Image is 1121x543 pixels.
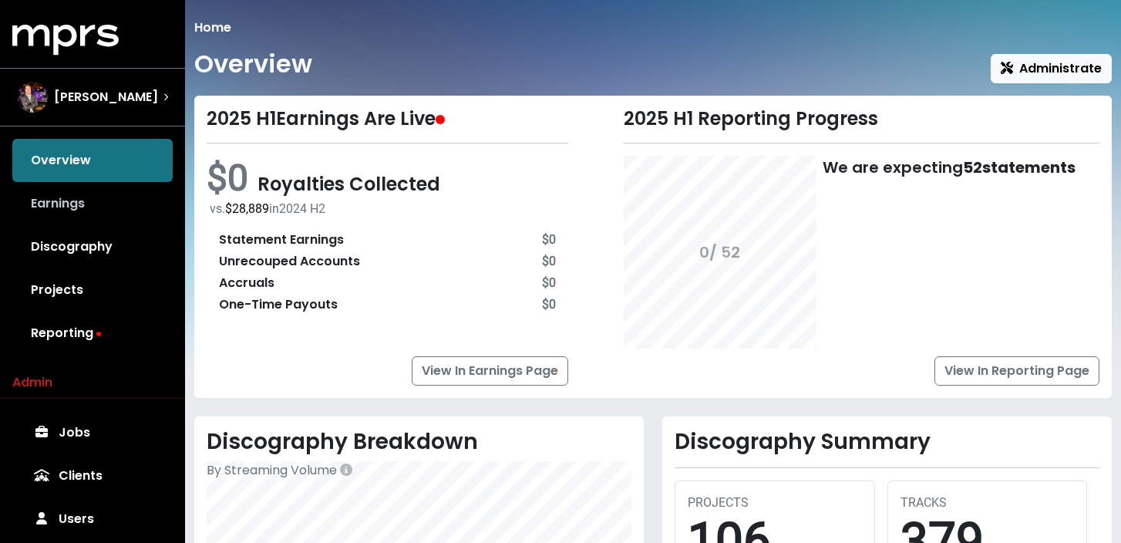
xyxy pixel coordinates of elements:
div: PROJECTS [688,494,862,512]
div: $0 [542,295,556,314]
div: TRACKS [901,494,1075,512]
b: 52 statements [963,157,1076,178]
a: Discography [12,225,173,268]
span: $0 [207,156,258,200]
nav: breadcrumb [194,19,1112,37]
a: View In Earnings Page [412,356,568,386]
span: Royalties Collected [258,171,440,197]
li: Home [194,19,231,37]
a: mprs logo [12,30,119,48]
a: Users [12,497,173,541]
a: Earnings [12,182,173,225]
span: By Streaming Volume [207,461,337,479]
span: $28,889 [225,201,269,216]
img: The selected account / producer [17,82,48,113]
div: 2025 H1 Earnings Are Live [207,108,568,130]
a: Reporting [12,312,173,355]
div: Accruals [219,274,274,292]
div: vs. in 2024 H2 [210,200,568,218]
span: Administrate [1001,59,1102,77]
div: $0 [542,274,556,292]
a: Projects [12,268,173,312]
div: $0 [542,252,556,271]
div: One-Time Payouts [219,295,338,314]
span: [PERSON_NAME] [54,88,158,106]
div: $0 [542,231,556,249]
a: Jobs [12,411,173,454]
div: Unrecouped Accounts [219,252,360,271]
h1: Overview [194,49,312,79]
a: View In Reporting Page [934,356,1099,386]
h2: Discography Breakdown [207,429,631,455]
div: We are expecting [823,156,1076,349]
h2: Discography Summary [675,429,1099,455]
a: Clients [12,454,173,497]
div: 2025 H1 Reporting Progress [624,108,1100,130]
div: Statement Earnings [219,231,344,249]
button: Administrate [991,54,1112,83]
